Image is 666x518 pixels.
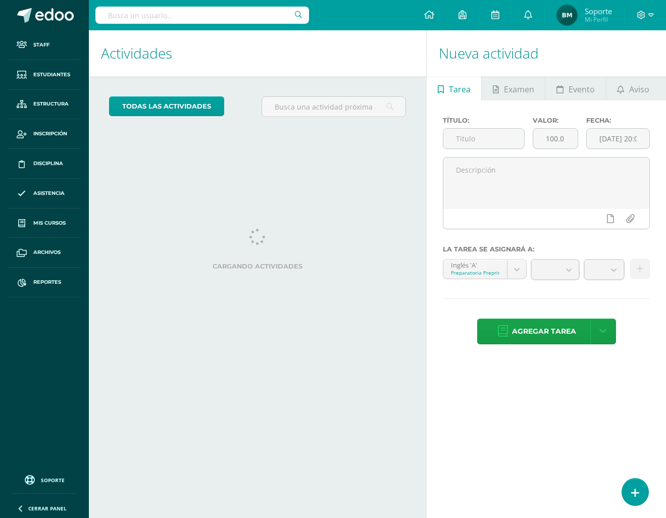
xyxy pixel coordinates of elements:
[33,100,69,108] span: Estructura
[606,76,660,100] a: Aviso
[109,96,224,116] a: todas las Actividades
[8,149,81,179] a: Disciplina
[8,238,81,268] a: Archivos
[33,278,61,286] span: Reportes
[8,119,81,149] a: Inscripción
[533,129,578,148] input: Puntos máximos
[587,129,649,148] input: Fecha de entrega
[585,6,612,16] span: Soporte
[8,209,81,238] a: Mis cursos
[545,76,605,100] a: Evento
[482,76,545,100] a: Examen
[449,77,471,101] span: Tarea
[427,76,481,100] a: Tarea
[33,41,49,49] span: Staff
[33,160,63,168] span: Disciplina
[585,15,612,24] span: Mi Perfil
[451,260,499,269] div: Inglés 'A'
[33,248,61,256] span: Archivos
[557,5,577,25] img: 124947c2b8f52875b6fcaf013d3349fe.png
[8,60,81,90] a: Estudiantes
[439,30,654,76] h1: Nueva actividad
[443,117,524,124] label: Título:
[8,179,81,209] a: Asistencia
[443,260,526,279] a: Inglés 'A'Preparatoria Preprimaria
[629,77,649,101] span: Aviso
[33,189,65,197] span: Asistencia
[443,129,524,148] input: Título
[443,245,650,253] label: La tarea se asignará a:
[8,30,81,60] a: Staff
[8,268,81,297] a: Reportes
[95,7,309,24] input: Busca un usuario...
[8,90,81,120] a: Estructura
[41,477,65,484] span: Soporte
[101,30,414,76] h1: Actividades
[28,505,67,512] span: Cerrar panel
[33,219,66,227] span: Mis cursos
[109,263,406,270] label: Cargando actividades
[512,319,576,344] span: Agregar tarea
[451,269,499,276] div: Preparatoria Preprimaria
[33,71,70,79] span: Estudiantes
[569,77,595,101] span: Evento
[12,473,77,486] a: Soporte
[33,130,67,138] span: Inscripción
[533,117,578,124] label: Valor:
[262,97,405,117] input: Busca una actividad próxima aquí...
[504,77,534,101] span: Examen
[586,117,650,124] label: Fecha:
